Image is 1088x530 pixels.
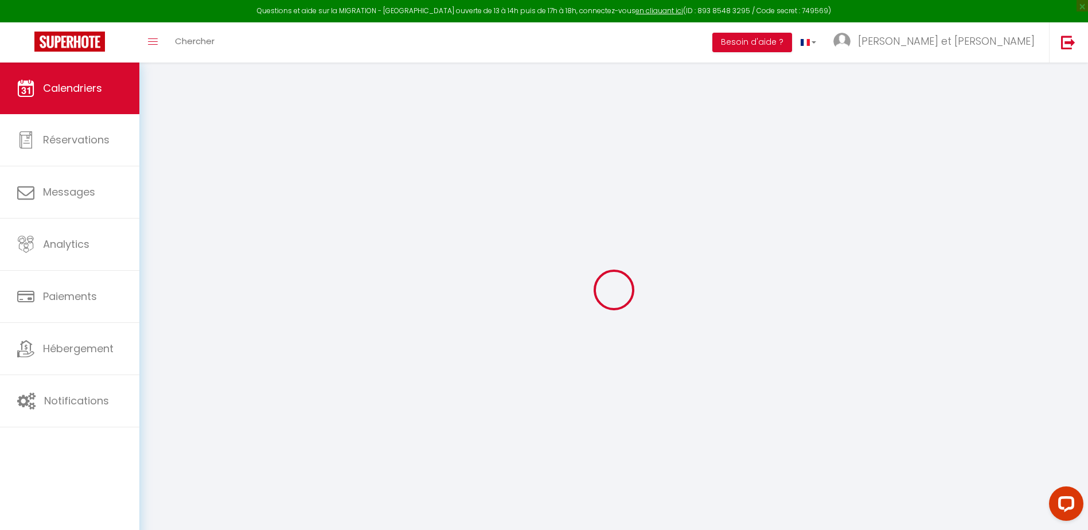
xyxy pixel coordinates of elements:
img: logout [1061,35,1075,49]
span: Chercher [175,35,215,47]
span: Calendriers [43,81,102,95]
img: Super Booking [34,32,105,52]
span: Messages [43,185,95,199]
span: Paiements [43,289,97,303]
span: [PERSON_NAME] et [PERSON_NAME] [858,34,1035,48]
iframe: LiveChat chat widget [1040,482,1088,530]
span: Hébergement [43,341,114,356]
span: Réservations [43,132,110,147]
img: ... [833,33,851,50]
span: Analytics [43,237,89,251]
a: Chercher [166,22,223,63]
span: Notifications [44,393,109,408]
a: en cliquant ici [635,6,683,15]
button: Besoin d'aide ? [712,33,792,52]
a: ... [PERSON_NAME] et [PERSON_NAME] [825,22,1049,63]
